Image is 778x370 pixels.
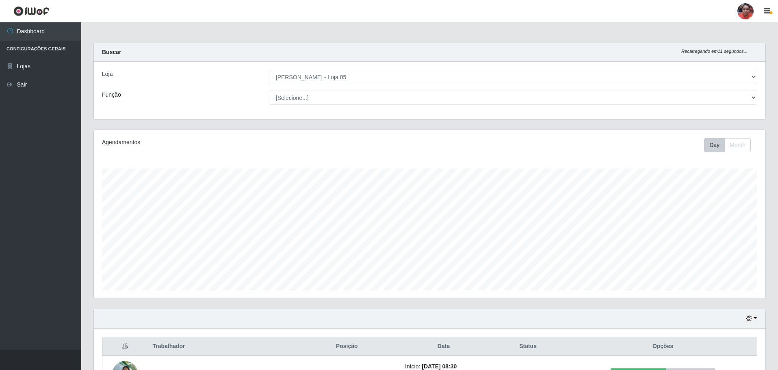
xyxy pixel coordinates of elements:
[724,138,751,152] button: Month
[704,138,757,152] div: Toolbar with button groups
[102,138,368,147] div: Agendamentos
[681,49,748,54] i: Recarregando em 11 segundos...
[13,6,50,16] img: CoreUI Logo
[293,337,400,356] th: Posição
[400,337,487,356] th: Data
[487,337,569,356] th: Status
[102,70,113,78] label: Loja
[147,337,293,356] th: Trabalhador
[422,363,457,370] time: [DATE] 08:30
[704,138,725,152] button: Day
[102,91,121,99] label: Função
[569,337,757,356] th: Opções
[704,138,751,152] div: First group
[102,49,121,55] strong: Buscar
